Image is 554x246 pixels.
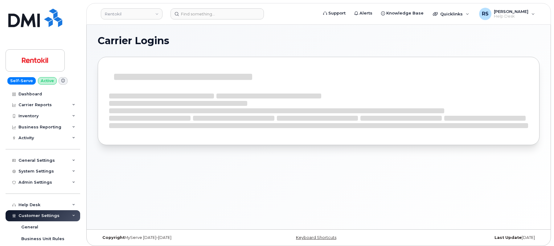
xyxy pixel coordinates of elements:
[98,235,245,240] div: MyServe [DATE]–[DATE]
[98,36,169,45] span: Carrier Logins
[102,235,125,240] strong: Copyright
[392,235,540,240] div: [DATE]
[494,235,522,240] strong: Last Update
[296,235,336,240] a: Keyboard Shortcuts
